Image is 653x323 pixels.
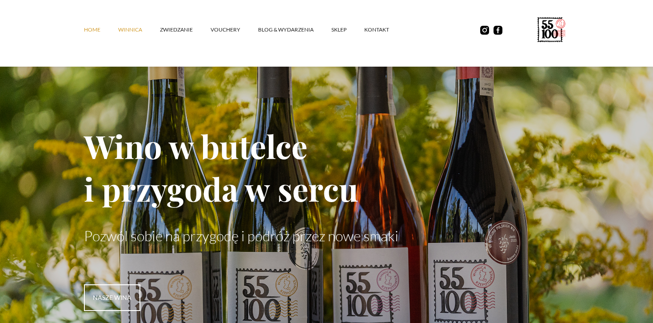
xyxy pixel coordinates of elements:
[211,16,258,43] a: vouchery
[364,16,407,43] a: kontakt
[331,16,364,43] a: SKLEP
[160,16,211,43] a: ZWIEDZANIE
[258,16,331,43] a: Blog & Wydarzenia
[84,16,118,43] a: Home
[84,124,569,210] h1: Wino w butelce i przygoda w sercu
[84,227,569,244] p: Pozwól sobie na przygodę i podróż przez nowe smaki
[118,16,160,43] a: winnica
[84,284,140,311] a: nasze wina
